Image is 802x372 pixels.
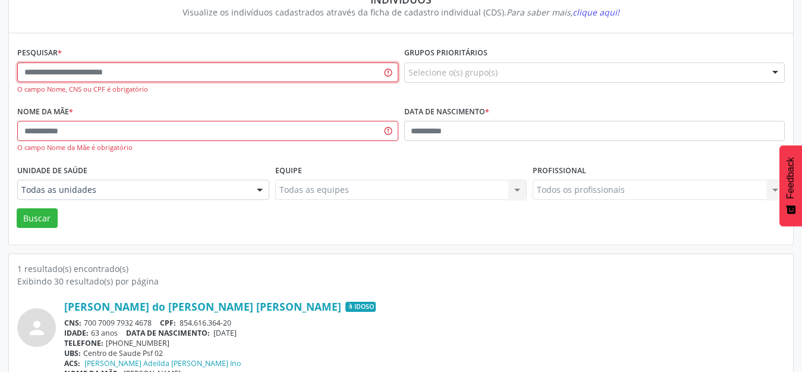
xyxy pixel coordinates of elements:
span: IDADE: [64,328,89,338]
label: Pesquisar [17,44,62,62]
span: ACS: [64,358,80,368]
label: Equipe [275,161,302,180]
div: O campo Nome, CNS ou CPF é obrigatório [17,85,398,95]
i: person [26,317,48,339]
div: 700 7009 7932 4678 [64,318,785,328]
span: Feedback [785,157,796,199]
div: Visualize os indivíduos cadastrados através da ficha de cadastro individual (CDS). [26,6,776,18]
div: Exibindo 30 resultado(s) por página [17,275,785,287]
span: Todas as unidades [21,184,245,196]
label: Grupos prioritários [404,44,488,62]
span: CPF: [160,318,176,328]
a: [PERSON_NAME] Adeilda [PERSON_NAME] Ino [84,358,241,368]
span: Idoso [345,302,376,312]
i: Para saber mais, [507,7,619,18]
a: [PERSON_NAME] do [PERSON_NAME] [PERSON_NAME] [64,300,341,313]
span: clique aqui! [573,7,619,18]
div: 63 anos [64,328,785,338]
button: Feedback - Mostrar pesquisa [779,145,802,226]
label: Data de nascimento [404,103,489,121]
label: Profissional [533,161,586,180]
span: TELEFONE: [64,338,103,348]
span: UBS: [64,348,81,358]
span: CNS: [64,318,81,328]
div: Centro de Saude Psf 02 [64,348,785,358]
div: [PHONE_NUMBER] [64,338,785,348]
button: Buscar [17,208,58,229]
label: Nome da mãe [17,103,73,121]
span: [DATE] [213,328,237,338]
label: Unidade de saúde [17,161,87,180]
div: 1 resultado(s) encontrado(s) [17,262,785,275]
span: DATA DE NASCIMENTO: [126,328,210,338]
span: 854.616.364-20 [180,318,231,328]
div: O campo Nome da Mãe é obrigatório [17,143,398,153]
span: Selecione o(s) grupo(s) [408,66,498,79]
